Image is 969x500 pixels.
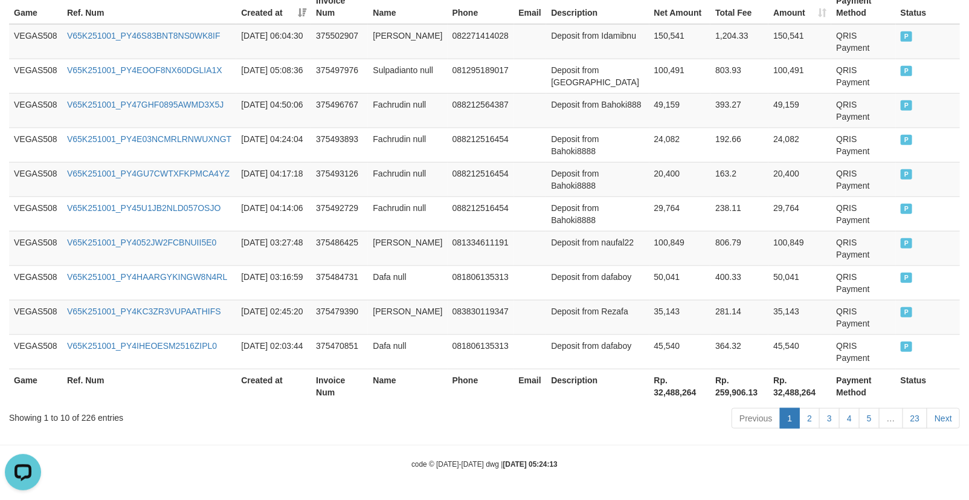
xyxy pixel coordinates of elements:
[311,231,368,265] td: 375486425
[9,334,62,369] td: VEGAS508
[311,196,368,231] td: 375492729
[649,334,711,369] td: 45,540
[448,59,514,93] td: 081295189017
[546,300,649,334] td: Deposit from Rezafa
[546,231,649,265] td: Deposit from naufal22
[67,203,221,213] a: V65K251001_PY45U1JB2NLD057OSJO
[9,231,62,265] td: VEGAS508
[67,307,221,316] a: V65K251001_PY4KC3ZR3VUPAATHIFS
[368,24,447,59] td: [PERSON_NAME]
[67,100,224,109] a: V65K251001_PY47GHF0895AWMD3X5J
[901,66,913,76] span: PAID
[710,334,768,369] td: 364.32
[768,300,831,334] td: 35,143
[311,334,368,369] td: 375470851
[236,334,311,369] td: [DATE] 02:03:44
[768,196,831,231] td: 29,764
[311,162,368,196] td: 375493126
[649,24,711,59] td: 150,541
[649,59,711,93] td: 100,491
[649,265,711,300] td: 50,041
[236,24,311,59] td: [DATE] 06:04:30
[9,93,62,128] td: VEGAS508
[710,128,768,162] td: 192.66
[448,231,514,265] td: 081334611191
[831,59,895,93] td: QRIS Payment
[368,59,447,93] td: Sulpadianto null
[768,24,831,59] td: 150,541
[732,408,780,429] a: Previous
[67,238,216,247] a: V65K251001_PY4052JW2FCBNUII5E0
[831,265,895,300] td: QRIS Payment
[901,307,913,317] span: PAID
[311,93,368,128] td: 375496767
[236,265,311,300] td: [DATE] 03:16:59
[768,93,831,128] td: 49,159
[901,238,913,248] span: PAID
[9,369,62,403] th: Game
[9,24,62,59] td: VEGAS508
[859,408,880,429] a: 5
[67,134,231,144] a: V65K251001_PY4E03NCMRLRNWUXNGT
[649,369,711,403] th: Rp. 32,488,264
[67,65,222,75] a: V65K251001_PY4EOOF8NX60DGLIA1X
[448,265,514,300] td: 081806135313
[546,265,649,300] td: Deposit from dafaboy
[768,162,831,196] td: 20,400
[831,162,895,196] td: QRIS Payment
[839,408,860,429] a: 4
[368,300,447,334] td: [PERSON_NAME]
[448,24,514,59] td: 082271414028
[9,300,62,334] td: VEGAS508
[9,59,62,93] td: VEGAS508
[799,408,820,429] a: 2
[901,100,913,111] span: PAID
[831,300,895,334] td: QRIS Payment
[236,300,311,334] td: [DATE] 02:45:20
[503,460,558,469] strong: [DATE] 05:24:13
[236,162,311,196] td: [DATE] 04:17:18
[879,408,903,429] a: …
[368,128,447,162] td: Fachrudin null
[368,162,447,196] td: Fachrudin null
[901,169,913,180] span: PAID
[768,231,831,265] td: 100,849
[448,162,514,196] td: 088212516454
[901,31,913,42] span: PAID
[62,369,236,403] th: Ref. Num
[236,93,311,128] td: [DATE] 04:50:06
[368,196,447,231] td: Fachrudin null
[831,369,895,403] th: Payment Method
[901,342,913,352] span: PAID
[236,59,311,93] td: [DATE] 05:08:36
[236,369,311,403] th: Created at
[768,265,831,300] td: 50,041
[710,300,768,334] td: 281.14
[768,369,831,403] th: Rp. 32,488,264
[768,59,831,93] td: 100,491
[903,408,928,429] a: 23
[67,169,230,178] a: V65K251001_PY4GU7CWTXFKPMCA4YZ
[236,128,311,162] td: [DATE] 04:24:04
[546,59,649,93] td: Deposit from [GEOGRAPHIC_DATA]
[236,231,311,265] td: [DATE] 03:27:48
[368,334,447,369] td: Dafa null
[896,369,960,403] th: Status
[710,196,768,231] td: 238.11
[649,128,711,162] td: 24,082
[67,31,221,41] a: V65K251001_PY46S83BNT8NS0WK8IF
[368,265,447,300] td: Dafa null
[546,162,649,196] td: Deposit from Bahoki8888
[831,231,895,265] td: QRIS Payment
[546,93,649,128] td: Deposit from Bahoki888
[9,196,62,231] td: VEGAS508
[311,59,368,93] td: 375497976
[831,334,895,369] td: QRIS Payment
[780,408,800,429] a: 1
[901,204,913,214] span: PAID
[649,93,711,128] td: 49,159
[368,369,447,403] th: Name
[649,196,711,231] td: 29,764
[236,196,311,231] td: [DATE] 04:14:06
[546,369,649,403] th: Description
